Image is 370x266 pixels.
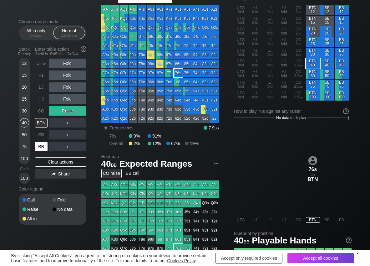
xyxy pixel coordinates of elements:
[234,5,248,15] div: UTG fold
[306,69,320,79] div: BTN 50
[49,106,86,116] div: Raise
[277,58,291,69] div: HJ fold
[210,78,219,86] div: 62s
[342,108,349,115] img: help.32db89a4.svg
[119,87,128,96] div: Q5o
[35,70,48,80] div: +1
[277,69,291,79] div: HJ fold
[101,41,110,50] div: ATo
[277,90,291,101] div: HJ fold
[306,26,320,37] div: BTN 20
[201,87,210,96] div: 53s
[192,78,201,86] div: 64s
[110,32,119,41] div: KJo
[147,23,155,32] div: Q9s
[248,37,262,47] div: +1 fold
[129,78,137,86] div: J6o
[201,96,210,105] div: 43s
[276,116,306,120] span: No data to display
[156,23,165,32] div: Q8s
[201,60,210,68] div: 83s
[183,60,192,68] div: 85s
[320,5,334,15] div: SB 12
[165,14,174,23] div: K7s
[192,69,201,77] div: 74s
[165,96,174,105] div: 74o
[298,20,301,25] span: bb
[291,37,306,47] div: CO 2
[210,87,219,96] div: 52s
[192,14,201,23] div: K4s
[129,23,137,32] div: QJs
[234,69,248,79] div: UTG fold
[165,78,174,86] div: 76o
[119,69,128,77] div: Q7o
[156,78,165,86] div: 86o
[129,50,137,59] div: J9o
[101,50,110,59] div: A9o
[49,94,86,104] div: Fold
[165,60,174,68] div: 87s
[234,80,248,90] div: UTG fold
[306,5,320,15] div: BTN 12
[277,48,291,58] div: HJ fold
[129,41,137,50] div: JTo
[306,80,320,90] div: BTN 75
[110,60,119,68] div: K8o
[248,80,262,90] div: +1 fold
[234,37,248,47] div: UTG fold
[183,23,192,32] div: Q5s
[35,94,48,104] div: HJ
[16,52,33,56] div: Tourney
[320,69,334,79] div: SB 50
[129,5,137,14] div: AJs
[35,59,48,68] div: UTG
[119,96,128,105] div: Q4o
[335,5,349,15] div: BB 12
[20,154,29,163] div: 100
[110,96,119,105] div: K4o
[110,23,119,32] div: KQo
[20,59,29,68] div: 12
[119,23,128,32] div: QQ
[210,41,219,50] div: T2s
[119,32,128,41] div: QJo
[101,87,110,96] div: A5o
[201,14,210,23] div: K3s
[291,80,306,90] div: CO 2.5
[165,105,174,114] div: 73o
[248,90,262,101] div: +1 fold
[201,50,210,59] div: 93s
[49,59,86,68] div: Fold
[210,32,219,41] div: J2s
[119,78,128,86] div: Q6o
[49,82,86,92] div: Fold
[138,5,146,14] div: ATs
[192,105,201,114] div: 43o
[138,41,146,50] div: TT
[110,14,119,23] div: KK
[183,32,192,41] div: J5s
[263,80,277,90] div: LJ fold
[167,258,195,263] a: Cookies Policy
[320,80,334,90] div: SB 75
[287,253,354,263] div: Accept all cookies
[129,60,137,68] div: J8o
[53,207,83,211] div: No data
[210,23,219,32] div: Q2s
[215,253,282,263] div: Accept only required cookies
[263,69,277,79] div: LJ fold
[129,32,137,41] div: JJ
[299,95,303,99] span: bb
[73,33,77,38] span: bb
[147,96,155,105] div: 94o
[165,23,174,32] div: Q7s
[23,207,53,211] div: Raise
[299,84,303,89] span: bb
[201,5,210,14] div: A3s
[306,48,320,58] div: BTN 30
[320,16,334,26] div: SB 15
[277,16,291,26] div: HJ fold
[183,96,192,105] div: 54o
[147,114,155,123] div: 92o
